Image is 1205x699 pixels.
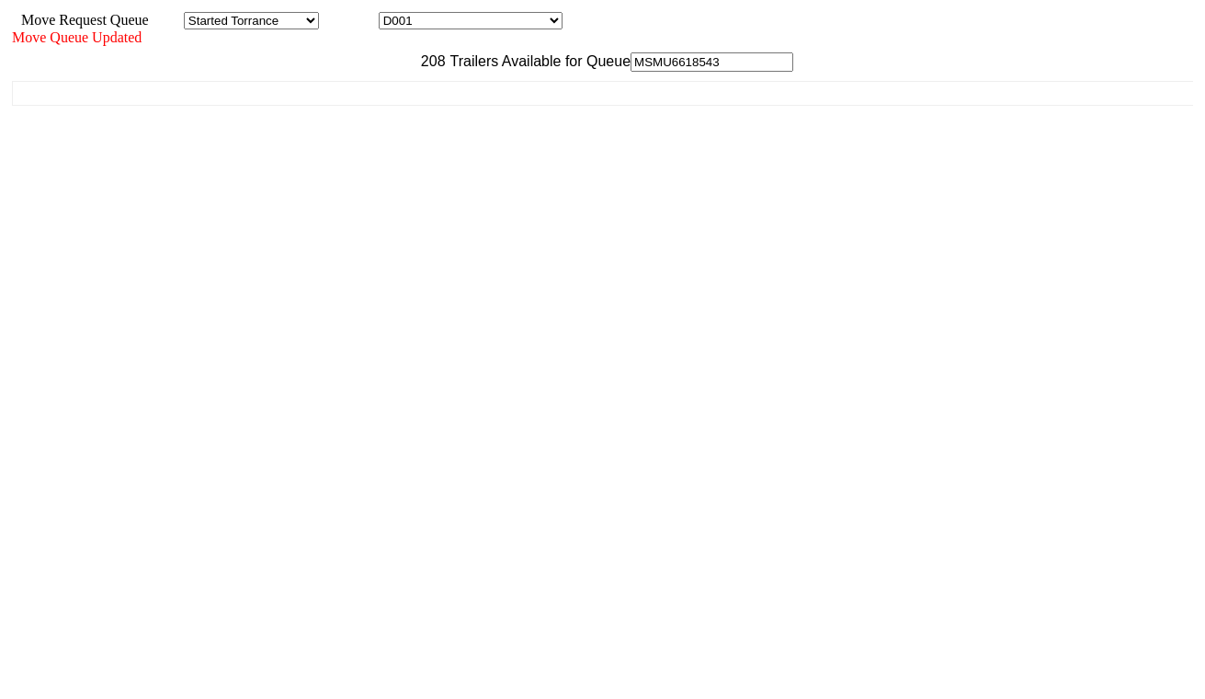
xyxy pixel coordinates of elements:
input: Filter Available Trailers [631,52,793,72]
span: 208 [412,53,446,69]
span: Trailers Available for Queue [446,53,631,69]
span: Move Request Queue [12,12,149,28]
span: Area [152,12,180,28]
span: Move Queue Updated [12,29,142,45]
span: Location [323,12,375,28]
